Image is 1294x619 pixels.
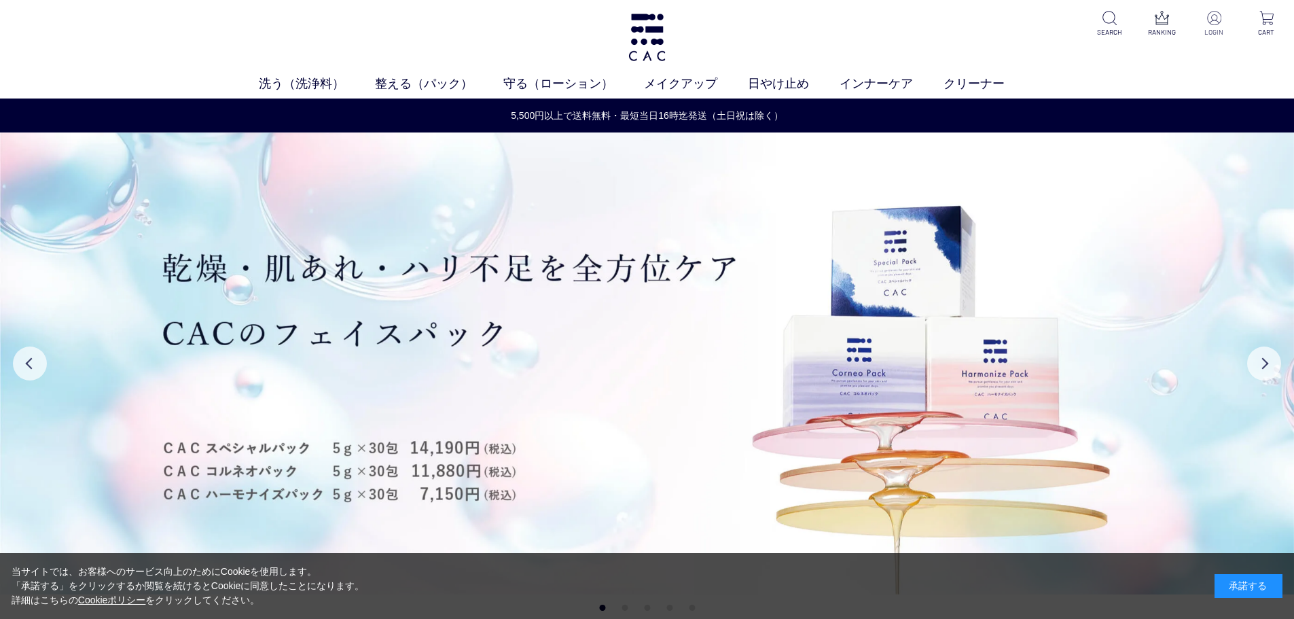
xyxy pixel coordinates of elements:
[1198,27,1231,37] p: LOGIN
[1250,11,1283,37] a: CART
[1145,11,1179,37] a: RANKING
[503,75,644,93] a: 守る（ローション）
[748,75,840,93] a: 日やけ止め
[626,14,668,61] img: logo
[1198,11,1231,37] a: LOGIN
[12,565,365,607] div: 当サイトでは、お客様へのサービス向上のためにCookieを使用します。 「承諾する」をクリックするか閲覧を続けるとCookieに同意したことになります。 詳細はこちらの をクリックしてください。
[1250,27,1283,37] p: CART
[840,75,943,93] a: インナーケア
[644,75,748,93] a: メイクアップ
[1,109,1293,123] a: 5,500円以上で送料無料・最短当日16時迄発送（土日祝は除く）
[13,347,47,381] button: Previous
[1145,27,1179,37] p: RANKING
[78,595,146,605] a: Cookieポリシー
[259,75,375,93] a: 洗う（洗浄料）
[1215,574,1282,598] div: 承諾する
[375,75,503,93] a: 整える（パック）
[1093,11,1126,37] a: SEARCH
[1093,27,1126,37] p: SEARCH
[943,75,1035,93] a: クリーナー
[1247,347,1281,381] button: Next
